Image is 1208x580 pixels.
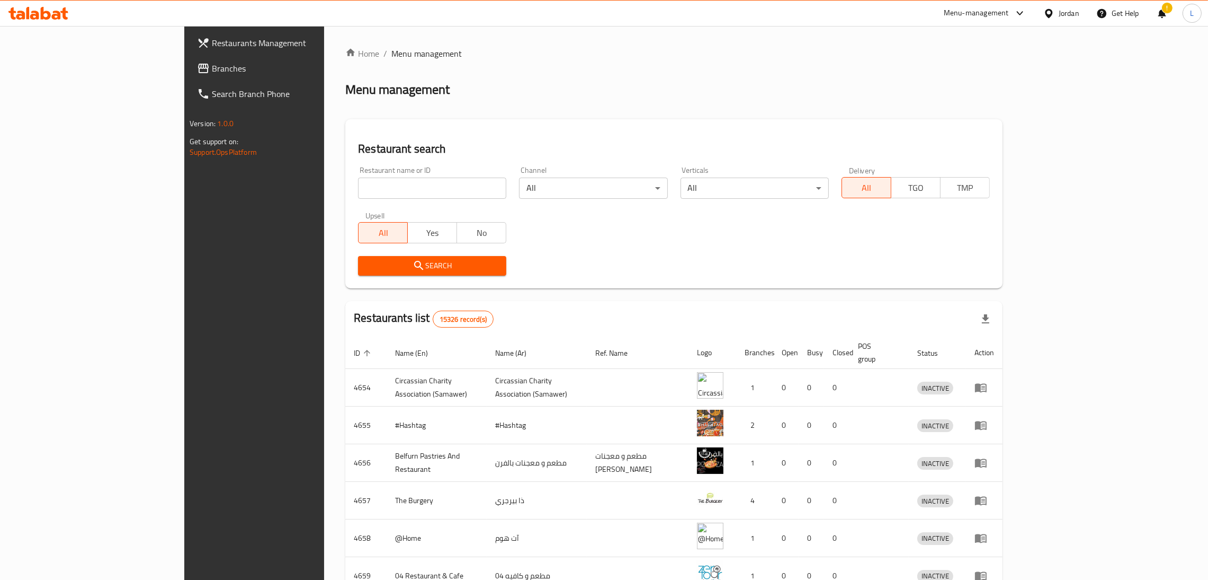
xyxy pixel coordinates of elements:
[773,337,799,369] th: Open
[189,30,386,56] a: Restaurants Management
[407,222,457,243] button: Yes
[354,310,494,328] h2: Restaurants list
[190,145,257,159] a: Support.OpsPlatform
[973,306,998,332] div: Export file
[824,520,849,557] td: 0
[345,47,1003,60] nav: breadcrumb
[358,222,408,243] button: All
[358,141,990,157] h2: Restaurant search
[345,81,450,98] h2: Menu management
[966,337,1003,369] th: Action
[917,419,953,432] div: INACTIVE
[736,369,773,407] td: 1
[461,225,502,241] span: No
[212,37,378,49] span: Restaurants Management
[773,482,799,520] td: 0
[433,311,494,328] div: Total records count
[354,347,374,359] span: ID
[487,482,587,520] td: ذا بيرجري
[799,407,824,444] td: 0
[487,444,587,482] td: مطعم و معجنات بالفرن
[736,482,773,520] td: 4
[358,256,506,276] button: Search
[190,117,216,130] span: Version:
[457,222,506,243] button: No
[365,212,385,219] label: Upsell
[487,520,587,557] td: آت هوم
[799,520,824,557] td: 0
[433,314,493,324] span: 15326 record(s)
[940,177,990,198] button: TMP
[212,62,378,75] span: Branches
[773,444,799,482] td: 0
[896,180,936,196] span: TGO
[595,347,641,359] span: Ref. Name
[736,407,773,444] td: 2
[917,458,953,470] span: INACTIVE
[1059,7,1079,19] div: Jordan
[217,117,234,130] span: 1.0.0
[681,178,829,199] div: All
[917,382,953,394] div: INACTIVE
[945,180,986,196] span: TMP
[387,369,487,407] td: ​Circassian ​Charity ​Association​ (Samawer)
[974,456,994,469] div: Menu
[917,382,953,394] span: INACTIVE
[697,485,723,512] img: The Burgery
[487,407,587,444] td: #Hashtag
[824,444,849,482] td: 0
[697,410,723,436] img: #Hashtag
[799,482,824,520] td: 0
[824,482,849,520] td: 0
[395,347,442,359] span: Name (En)
[736,337,773,369] th: Branches
[891,177,941,198] button: TGO
[917,347,952,359] span: Status
[974,419,994,432] div: Menu
[917,495,953,507] div: INACTIVE
[858,340,896,365] span: POS group
[190,135,238,148] span: Get support on:
[412,225,453,241] span: Yes
[799,337,824,369] th: Busy
[736,444,773,482] td: 1
[773,520,799,557] td: 0
[189,81,386,107] a: Search Branch Phone
[773,369,799,407] td: 0
[917,420,953,432] span: INACTIVE
[519,178,667,199] div: All
[974,532,994,544] div: Menu
[688,337,736,369] th: Logo
[697,447,723,474] img: Belfurn Pastries And Restaurant
[212,87,378,100] span: Search Branch Phone
[487,369,587,407] td: ​Circassian ​Charity ​Association​ (Samawer)
[387,482,487,520] td: The Burgery
[387,444,487,482] td: Belfurn Pastries And Restaurant
[944,7,1009,20] div: Menu-management
[387,407,487,444] td: #Hashtag
[366,259,498,273] span: Search
[697,523,723,549] img: @Home
[358,178,506,199] input: Search for restaurant name or ID..
[974,381,994,394] div: Menu
[391,47,462,60] span: Menu management
[799,369,824,407] td: 0
[697,372,723,399] img: ​Circassian ​Charity ​Association​ (Samawer)
[363,225,404,241] span: All
[799,444,824,482] td: 0
[1190,7,1194,19] span: L
[849,166,875,174] label: Delivery
[824,369,849,407] td: 0
[917,532,953,544] span: INACTIVE
[846,180,887,196] span: All
[824,407,849,444] td: 0
[773,407,799,444] td: 0
[189,56,386,81] a: Branches
[387,520,487,557] td: @Home
[842,177,891,198] button: All
[824,337,849,369] th: Closed
[736,520,773,557] td: 1
[917,495,953,507] span: INACTIVE
[974,494,994,507] div: Menu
